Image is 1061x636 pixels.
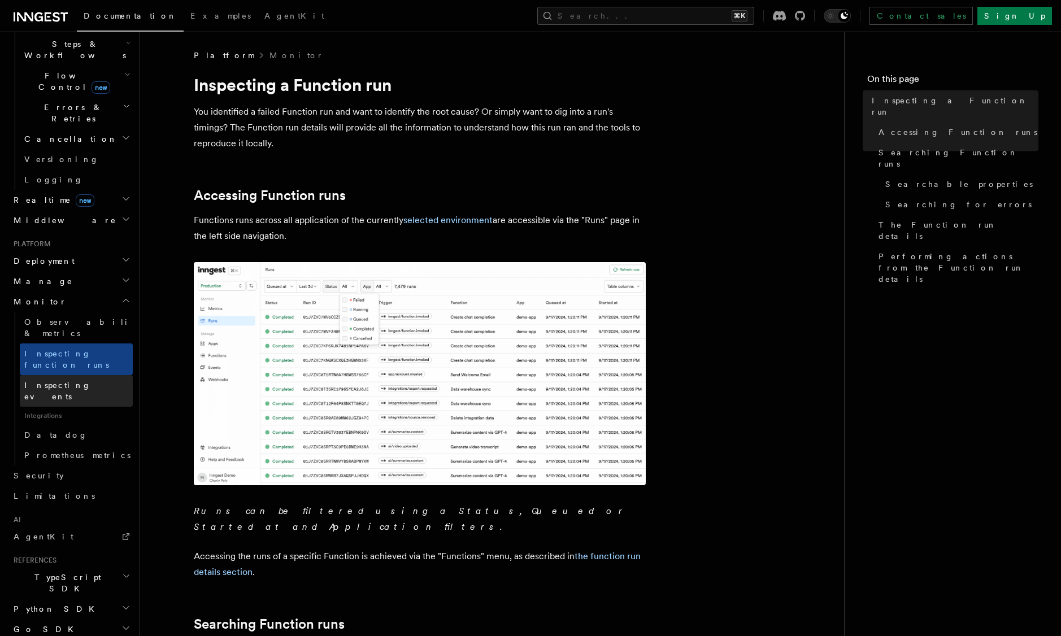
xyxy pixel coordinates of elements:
span: Integrations [20,407,133,425]
button: Deployment [9,251,133,271]
button: Errors & Retries [20,97,133,129]
span: Realtime [9,194,94,206]
div: Monitor [9,312,133,465]
span: Datadog [24,430,88,439]
span: Security [14,471,64,480]
button: Middleware [9,210,133,230]
a: Monitor [269,50,323,61]
a: Security [9,465,133,486]
span: new [92,81,110,94]
a: Datadog [20,425,133,445]
button: Monitor [9,291,133,312]
a: Performing actions from the Function run details [874,246,1038,289]
span: Prometheus metrics [24,451,131,460]
a: Inspecting events [20,375,133,407]
span: Searching Function runs [879,147,1038,169]
a: Versioning [20,149,133,169]
p: Accessing the runs of a specific Function is achieved via the "Functions" menu, as described in . [194,548,646,580]
span: Searchable properties [885,178,1033,190]
span: References [9,556,56,565]
span: Documentation [84,11,177,20]
span: TypeScript SDK [9,572,122,594]
span: Platform [194,50,254,61]
p: Functions runs across all application of the currently are accessible via the "Runs" page in the ... [194,212,646,244]
span: Flow Control [20,70,124,93]
button: Python SDK [9,599,133,619]
a: Searching Function runs [194,616,345,632]
button: Realtimenew [9,190,133,210]
a: Observability & metrics [20,312,133,343]
span: Monitor [9,296,67,307]
span: Inspecting events [24,381,91,401]
img: The "Handle failed payments" Function runs list features a run in a failing state. [194,262,646,485]
span: Observability & metrics [24,317,141,338]
span: Performing actions from the Function run details [879,251,1038,285]
span: Inspecting a Function run [872,95,1038,117]
span: Steps & Workflows [20,38,126,61]
button: Toggle dark mode [824,9,851,23]
h1: Inspecting a Function run [194,75,646,95]
span: Cancellation [20,133,118,145]
button: Steps & Workflows [20,34,133,66]
a: Limitations [9,486,133,506]
kbd: ⌘K [732,10,747,21]
span: Logging [24,175,83,184]
a: Contact sales [869,7,973,25]
div: Inngest Functions [9,14,133,190]
span: AI [9,515,21,524]
a: Sign Up [977,7,1052,25]
span: The Function run details [879,219,1038,242]
span: Examples [190,11,251,20]
a: Inspecting a Function run [867,90,1038,122]
button: Flow Controlnew [20,66,133,97]
span: Python SDK [9,603,101,615]
span: Platform [9,239,51,249]
a: Accessing Function runs [874,122,1038,142]
a: AgentKit [258,3,331,31]
button: TypeScript SDK [9,567,133,599]
a: Searching Function runs [874,142,1038,174]
a: Examples [184,3,258,31]
span: Deployment [9,255,75,267]
span: AgentKit [264,11,324,20]
a: selected environment [403,215,493,225]
a: Accessing Function runs [194,188,346,203]
span: Middleware [9,215,116,226]
h4: On this page [867,72,1038,90]
span: AgentKit [14,532,73,541]
span: Limitations [14,491,95,500]
span: Go SDK [9,624,80,635]
a: Prometheus metrics [20,445,133,465]
button: Search...⌘K [537,7,754,25]
span: Searching for errors [885,199,1032,210]
a: Logging [20,169,133,190]
button: Cancellation [20,129,133,149]
span: Manage [9,276,73,287]
span: Versioning [24,155,99,164]
a: Searching for errors [881,194,1038,215]
a: Documentation [77,3,184,32]
span: Inspecting function runs [24,349,109,369]
a: The Function run details [874,215,1038,246]
span: Accessing Function runs [879,127,1037,138]
span: Errors & Retries [20,102,123,124]
em: Runs can be filtered using a Status, Queued or Started at and Application filters. [194,506,627,532]
a: the function run details section [194,551,641,577]
span: new [76,194,94,207]
a: Inspecting function runs [20,343,133,375]
a: AgentKit [9,526,133,547]
a: Searchable properties [881,174,1038,194]
button: Manage [9,271,133,291]
p: You identified a failed Function run and want to identify the root cause? Or simply want to dig i... [194,104,646,151]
